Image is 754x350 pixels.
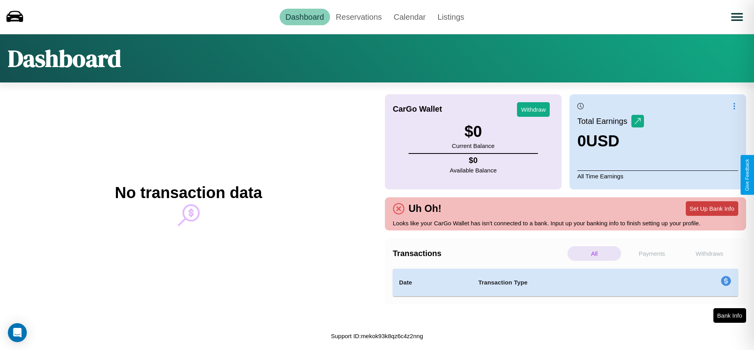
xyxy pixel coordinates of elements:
[115,184,262,202] h2: No transaction data
[405,203,445,214] h4: Uh Oh!
[393,269,738,296] table: simple table
[452,123,495,140] h3: $ 0
[683,246,736,261] p: Withdraws
[478,278,657,287] h4: Transaction Type
[625,246,679,261] p: Payments
[726,6,748,28] button: Open menu
[280,9,330,25] a: Dashboard
[517,102,550,117] button: Withdraw
[399,278,466,287] h4: Date
[577,170,738,182] p: All Time Earnings
[452,140,495,151] p: Current Balance
[393,218,738,228] p: Looks like your CarGo Wallet has isn't connected to a bank. Input up your banking info to finish ...
[393,249,565,258] h4: Transactions
[577,114,631,128] p: Total Earnings
[431,9,470,25] a: Listings
[330,9,388,25] a: Reservations
[567,246,621,261] p: All
[331,331,423,341] p: Support ID: mekok93k8qz6c4z2nng
[686,201,738,216] button: Set Up Bank Info
[745,159,750,191] div: Give Feedback
[393,105,442,114] h4: CarGo Wallet
[8,42,121,75] h1: Dashboard
[388,9,431,25] a: Calendar
[450,156,497,165] h4: $ 0
[713,308,746,323] button: Bank Info
[450,165,497,176] p: Available Balance
[577,132,644,150] h3: 0 USD
[8,323,27,342] div: Open Intercom Messenger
